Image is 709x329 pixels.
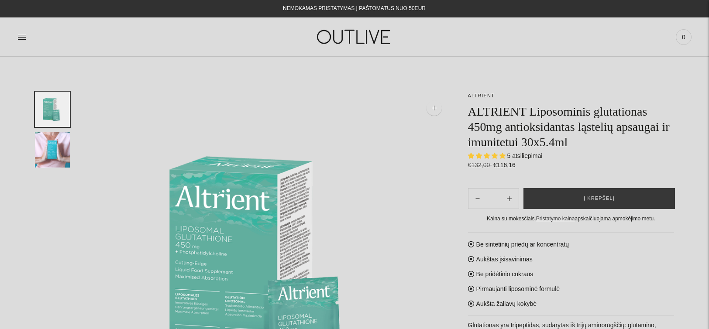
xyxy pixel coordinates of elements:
span: 5 atsiliepimai [507,152,543,159]
span: 5.00 stars [468,152,507,159]
button: Add product quantity [468,188,487,209]
a: 0 [676,27,692,47]
div: Kaina su mokesčiais. apskaičiuojama apmokėjimo metu. [468,214,674,223]
span: €116,16 [493,161,516,168]
s: €132,00 [468,161,492,168]
span: Į krepšelį [584,194,615,203]
a: ALTRIENT [468,93,495,98]
button: Translation missing: en.general.accessibility.image_thumbail [35,132,70,168]
button: Translation missing: en.general.accessibility.image_thumbail [35,92,70,127]
button: Į krepšelį [523,188,675,209]
h1: ALTRIENT Liposominis glutationas 450mg antioksidantas ląstelių apsaugai ir imunitetui 30x5.4ml [468,104,674,150]
div: NEMOKAMAS PRISTATYMAS Į PAŠTOMATUS NUO 50EUR [283,3,426,14]
button: Subtract product quantity [500,188,519,209]
a: Pristatymo kaina [536,216,575,222]
img: OUTLIVE [300,22,409,52]
span: 0 [678,31,690,43]
input: Product quantity [487,192,500,205]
